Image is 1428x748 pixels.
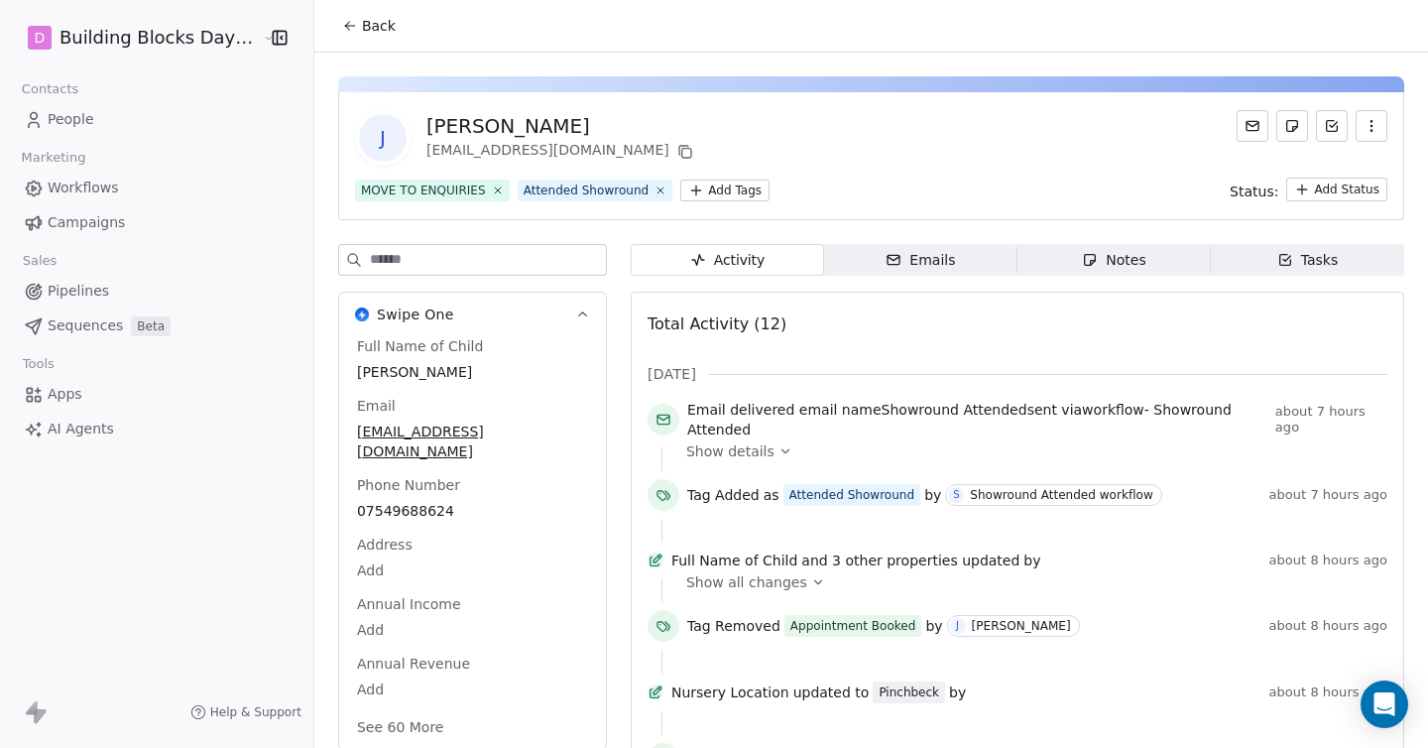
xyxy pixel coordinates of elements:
[793,683,870,702] span: updated to
[972,619,1071,633] div: [PERSON_NAME]
[949,683,966,702] span: by
[48,109,94,130] span: People
[353,654,474,674] span: Annual Revenue
[1286,178,1387,201] button: Add Status
[801,551,1019,570] span: and 3 other properties updated
[357,422,588,461] span: [EMAIL_ADDRESS][DOMAIN_NAME]
[1269,553,1387,568] span: about 8 hours ago
[686,441,1373,461] a: Show details
[1277,250,1339,271] div: Tasks
[924,485,941,505] span: by
[48,315,123,336] span: Sequences
[671,683,789,702] span: Nursery Location
[1269,618,1387,634] span: about 8 hours ago
[16,103,297,136] a: People
[131,316,171,336] span: Beta
[353,535,416,555] span: Address
[970,488,1152,502] div: Showround Attended workflow
[764,485,779,505] span: as
[13,143,94,173] span: Marketing
[16,310,297,342] a: SequencesBeta
[357,620,588,640] span: Add
[330,8,408,44] button: Back
[48,281,109,302] span: Pipelines
[359,114,407,162] span: J
[357,501,588,521] span: 07549688624
[210,704,301,720] span: Help & Support
[357,680,588,699] span: Add
[687,400,1267,439] span: email name sent via workflow -
[16,172,297,204] a: Workflows
[353,594,465,614] span: Annual Income
[1269,487,1387,503] span: about 7 hours ago
[687,485,760,505] span: Tag Added
[355,308,369,321] img: Swipe One
[16,413,297,445] a: AI Agents
[353,475,464,495] span: Phone Number
[362,16,396,36] span: Back
[687,616,780,636] span: Tag Removed
[14,349,62,379] span: Tools
[357,561,588,580] span: Add
[48,212,125,233] span: Campaigns
[925,616,942,636] span: by
[345,709,456,745] button: See 60 More
[886,250,955,271] div: Emails
[16,206,297,239] a: Campaigns
[790,617,916,635] div: Appointment Booked
[953,487,959,503] div: S
[1275,404,1387,436] span: about 7 hours ago
[1361,681,1408,728] div: Open Intercom Messenger
[48,178,119,198] span: Workflows
[59,25,258,51] span: Building Blocks Day Nurseries
[353,336,487,356] span: Full Name of Child
[16,378,297,411] a: Apps
[789,486,915,504] div: Attended Showround
[1023,551,1040,570] span: by
[686,572,1373,592] a: Show all changes
[1230,182,1278,201] span: Status:
[680,180,770,201] button: Add Tags
[353,396,400,416] span: Email
[671,551,797,570] span: Full Name of Child
[339,293,606,336] button: Swipe OneSwipe One
[956,618,959,634] div: J
[14,246,65,276] span: Sales
[882,402,1027,418] span: Showround Attended
[1269,685,1387,700] span: about 8 hours ago
[48,419,114,439] span: AI Agents
[1082,250,1145,271] div: Notes
[190,704,301,720] a: Help & Support
[686,572,807,592] span: Show all changes
[687,402,794,418] span: Email delivered
[524,182,650,199] div: Attended Showround
[16,275,297,308] a: Pipelines
[377,305,454,324] span: Swipe One
[48,384,82,405] span: Apps
[686,441,774,461] span: Show details
[426,112,697,140] div: [PERSON_NAME]
[357,362,588,382] span: [PERSON_NAME]
[35,28,46,48] span: D
[24,21,248,55] button: DBuilding Blocks Day Nurseries
[648,364,696,384] span: [DATE]
[648,314,786,333] span: Total Activity (12)
[13,74,87,104] span: Contacts
[426,140,697,164] div: [EMAIL_ADDRESS][DOMAIN_NAME]
[361,182,486,199] div: MOVE TO ENQUIRIES
[879,683,939,702] div: Pinchbeck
